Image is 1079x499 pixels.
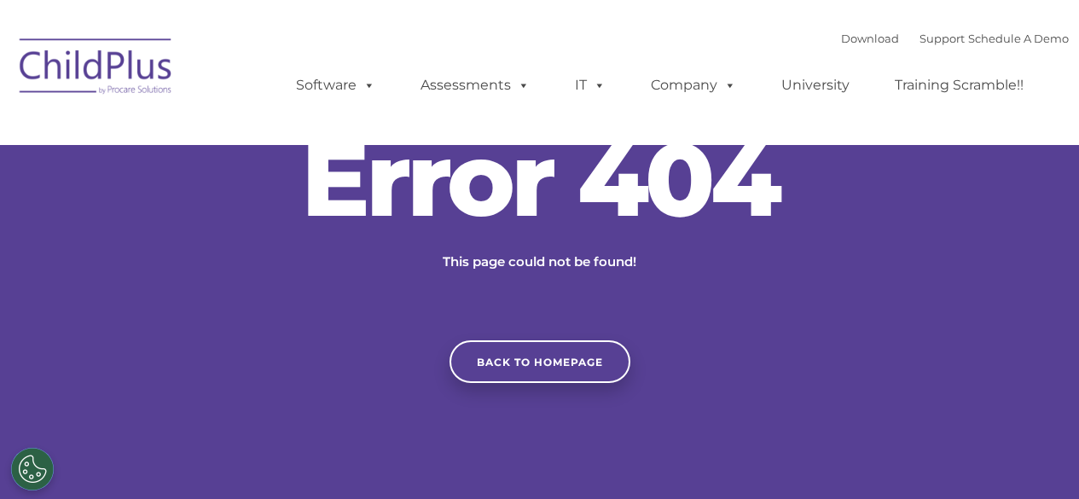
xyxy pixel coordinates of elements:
[968,32,1069,45] a: Schedule A Demo
[841,32,1069,45] font: |
[279,68,392,102] a: Software
[634,68,753,102] a: Company
[361,252,719,272] p: This page could not be found!
[11,448,54,490] button: Cookies Settings
[450,340,630,383] a: Back to homepage
[403,68,547,102] a: Assessments
[764,68,867,102] a: University
[558,68,623,102] a: IT
[284,128,796,230] h2: Error 404
[919,32,965,45] a: Support
[11,26,182,112] img: ChildPlus by Procare Solutions
[841,32,899,45] a: Download
[878,68,1041,102] a: Training Scramble!!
